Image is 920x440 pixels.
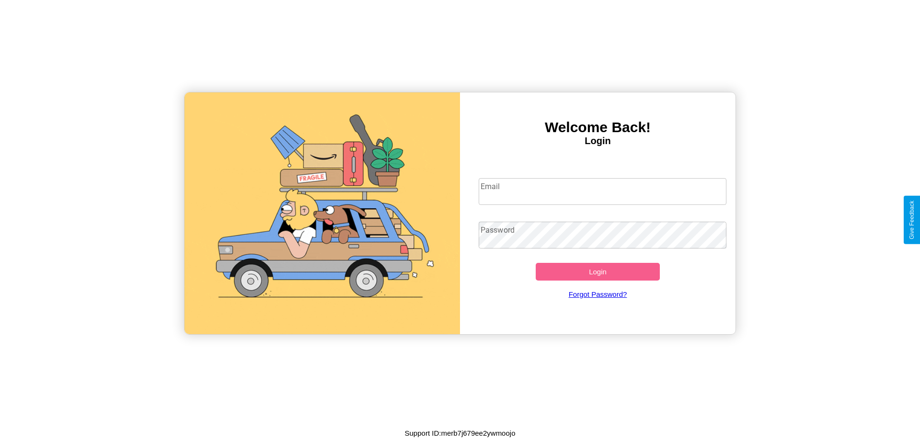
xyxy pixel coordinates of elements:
[908,201,915,239] div: Give Feedback
[474,281,722,308] a: Forgot Password?
[460,135,736,147] h4: Login
[405,427,516,440] p: Support ID: merb7j679ee2ywmoojo
[536,263,660,281] button: Login
[184,92,460,334] img: gif
[460,119,736,135] h3: Welcome Back!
